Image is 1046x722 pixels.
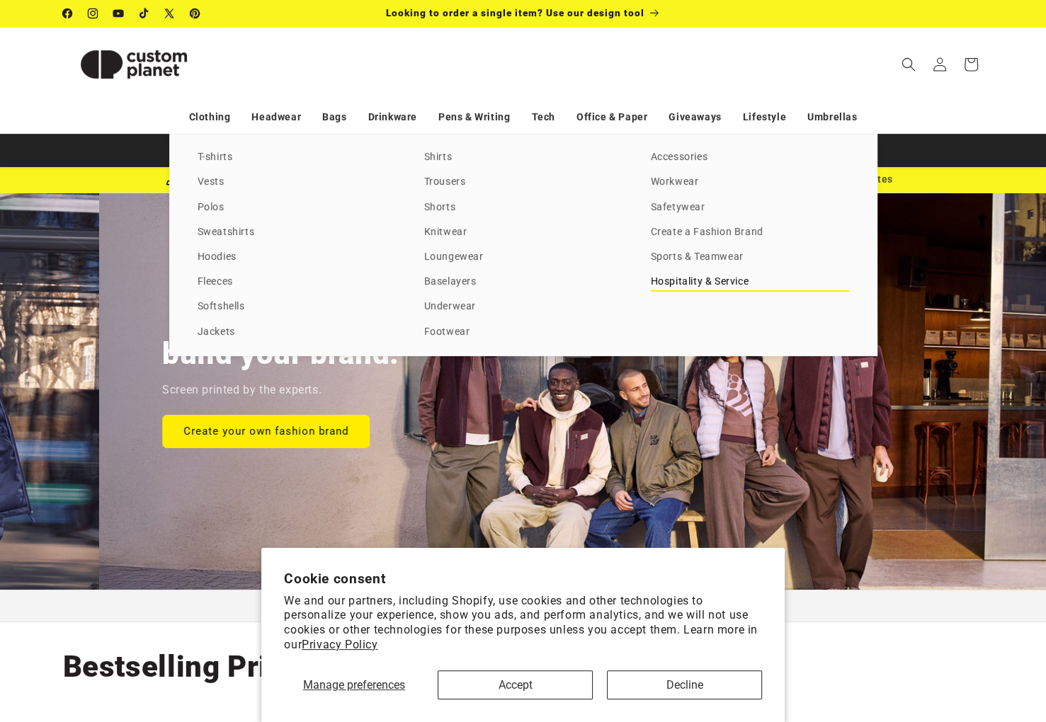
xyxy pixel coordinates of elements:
a: Footwear [424,323,623,342]
a: Giveaways [669,105,721,130]
a: Sweatshirts [198,223,396,242]
a: Drinkware [368,105,417,130]
a: Hospitality & Service [651,273,849,292]
a: Privacy Policy [302,638,377,651]
span: Looking to order a single item? Use our design tool [386,7,644,18]
a: Safetywear [651,198,849,217]
h2: Bestselling Printed Merch. [63,648,436,686]
a: Clothing [189,105,231,130]
h2: build your brand. [162,335,399,373]
a: Softshells [198,297,396,316]
summary: Search [893,49,924,80]
a: Jackets [198,323,396,342]
button: Decline [607,670,762,699]
a: Lifestyle [743,105,786,130]
a: Workwear [651,173,849,192]
a: Baselayers [424,273,623,292]
button: Accept [438,670,593,699]
a: Tech [531,105,555,130]
a: Umbrellas [807,105,857,130]
a: Fleeces [198,273,396,292]
a: Shorts [424,198,623,217]
a: Polos [198,198,396,217]
a: Headwear [251,105,301,130]
a: T-shirts [198,148,396,167]
p: Screen printed by the experts. [162,380,322,401]
a: Custom Planet [57,27,210,101]
img: Custom Planet [63,33,205,96]
a: Create your own fashion brand [162,414,370,447]
button: Manage preferences [284,670,423,699]
a: Vests [198,173,396,192]
a: Knitwear [424,223,623,242]
a: Accessories [651,148,849,167]
iframe: Chat Widget [809,569,1046,722]
a: Shirts [424,148,623,167]
span: Manage preferences [303,678,405,692]
a: Trousers [424,173,623,192]
a: Office & Paper [576,105,647,130]
a: Underwear [424,297,623,316]
h2: Cookie consent [284,571,762,587]
a: Loungewear [424,248,623,267]
p: We and our partners, including Shopify, use cookies and other technologies to personalize your ex... [284,594,762,653]
a: Create a Fashion Brand [651,223,849,242]
a: Sports & Teamwear [651,248,849,267]
a: Bags [322,105,346,130]
a: Pens & Writing [438,105,510,130]
a: Hoodies [198,248,396,267]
